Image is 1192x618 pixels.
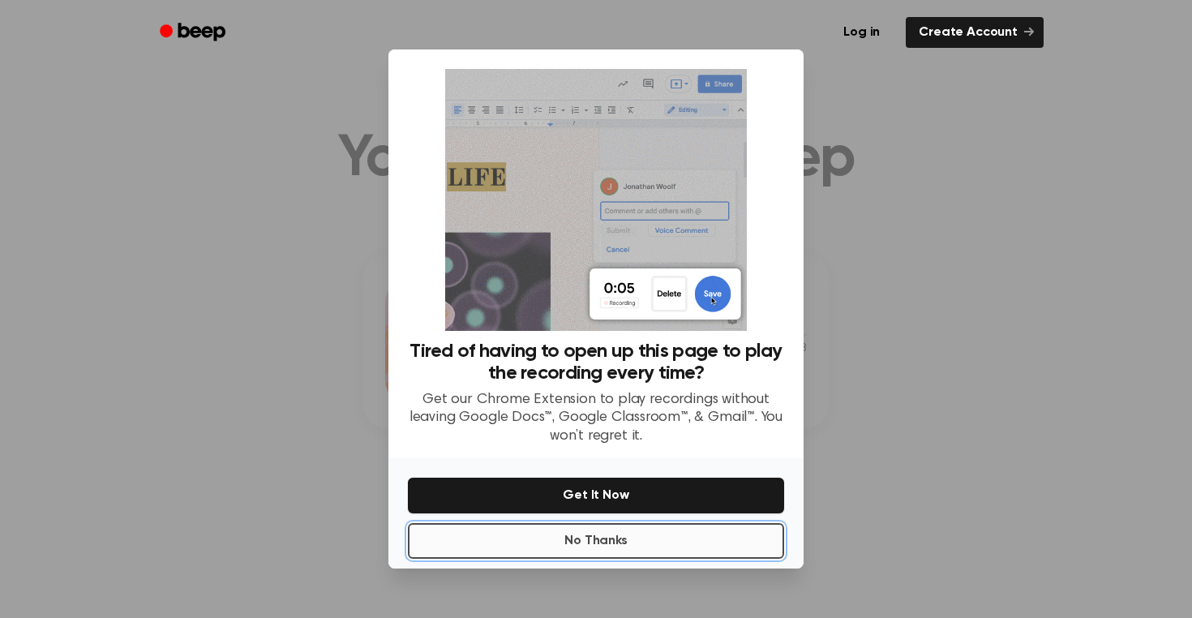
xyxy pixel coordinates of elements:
[408,391,784,446] p: Get our Chrome Extension to play recordings without leaving Google Docs™, Google Classroom™, & Gm...
[906,17,1044,48] a: Create Account
[827,14,896,51] a: Log in
[408,341,784,384] h3: Tired of having to open up this page to play the recording every time?
[148,17,240,49] a: Beep
[408,478,784,513] button: Get It Now
[408,523,784,559] button: No Thanks
[445,69,746,331] img: Beep extension in action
